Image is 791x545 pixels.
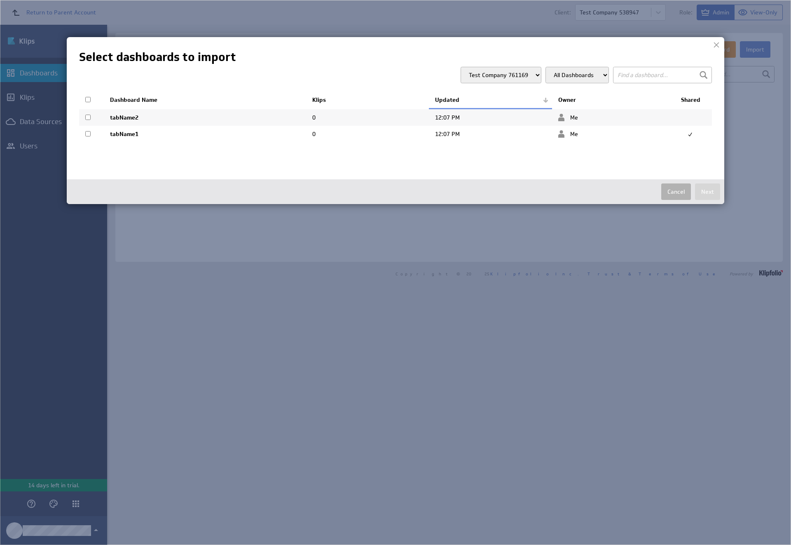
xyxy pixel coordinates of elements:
td: 0 [306,126,429,142]
th: Owner [552,92,675,109]
td: tabName2 [104,109,306,126]
span: Me [558,114,578,121]
span: Aug 27, 2025 12:07 PM [435,114,460,121]
button: Cancel [661,183,691,200]
input: Find a dashboard... [613,67,712,83]
h1: Select dashboards to import [79,49,712,65]
td: tabName1 [104,126,306,142]
th: Updated [429,92,552,109]
th: Dashboard Name [104,92,306,109]
span: Me [558,130,578,138]
th: Shared [675,92,712,109]
td: 0 [306,109,429,126]
th: Klips [306,92,429,109]
span: Aug 27, 2025 12:07 PM [435,130,460,138]
button: Next [695,183,720,200]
